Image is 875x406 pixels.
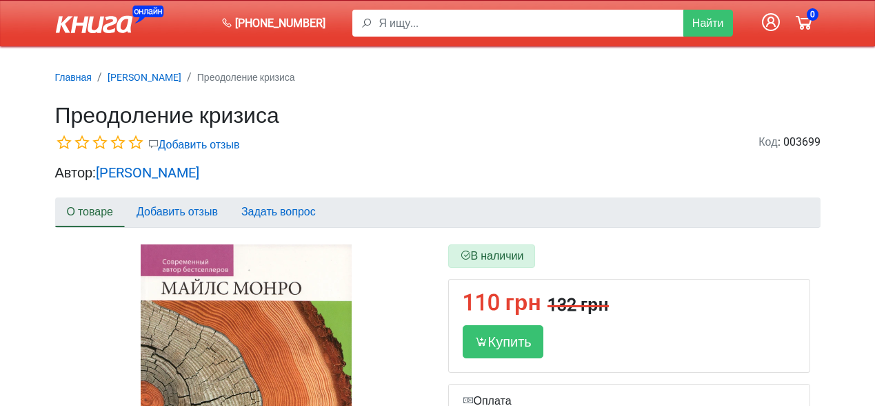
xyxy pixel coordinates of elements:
a: Добавить отзыв [125,197,230,226]
small: Главная [55,72,92,83]
a: Добавить отзыв [148,138,240,151]
small: Преодоление кризиса [197,72,295,83]
a: Главная [55,70,92,84]
a: 0 [787,6,821,41]
h1: Преодоление кризиса [55,102,821,128]
h2: Автор: [55,164,821,181]
small: [PERSON_NAME] [108,72,181,83]
div: 132 грн [547,296,609,314]
div: В наличии [448,244,536,268]
button: Найти [683,10,733,37]
a: Задать вопрос [230,197,328,226]
input: Я ищу... [379,10,684,37]
a: [PHONE_NUMBER] [216,10,331,37]
div: : 003699 [438,134,831,153]
a: [PERSON_NAME] [96,164,199,181]
a: О товаре [55,197,125,227]
span: Код [758,135,777,148]
nav: breadcrumb [55,69,821,86]
div: 110 грн [463,293,541,312]
span: [PHONE_NUMBER] [235,15,325,32]
a: [PERSON_NAME] [108,70,181,84]
span: 0 [807,8,818,21]
div: Купить [463,325,543,358]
